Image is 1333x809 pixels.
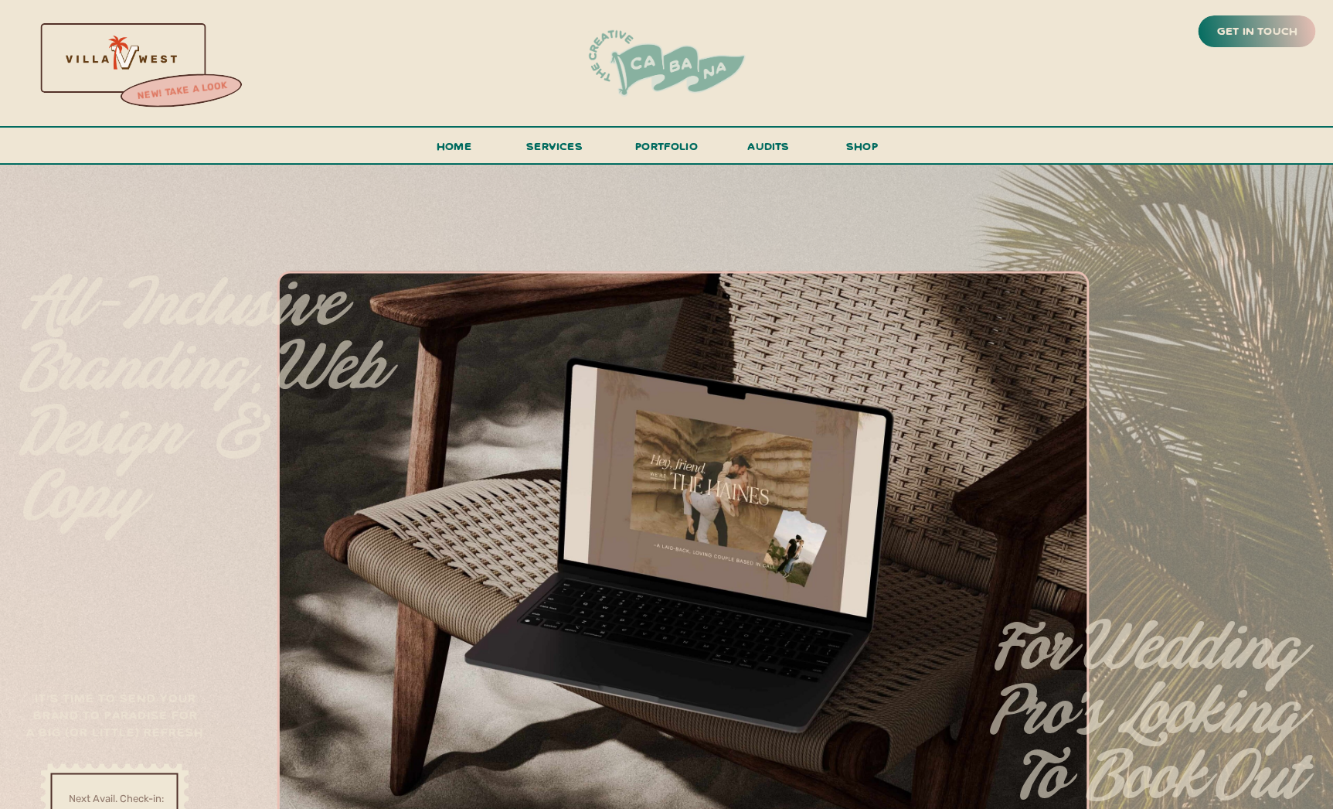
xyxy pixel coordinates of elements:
a: Next Avail. Check-in: [52,790,181,804]
a: shop [825,136,899,163]
h3: It's time to send your brand to paradise for a big (or little) refresh [23,688,207,748]
p: All-inclusive branding, web design & copy [22,273,391,492]
a: portfolio [631,136,703,165]
span: services [526,138,583,153]
a: Home [430,136,478,165]
a: new! take a look [118,76,245,107]
a: services [522,136,587,165]
a: get in touch [1214,21,1301,43]
a: audits [746,136,792,163]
